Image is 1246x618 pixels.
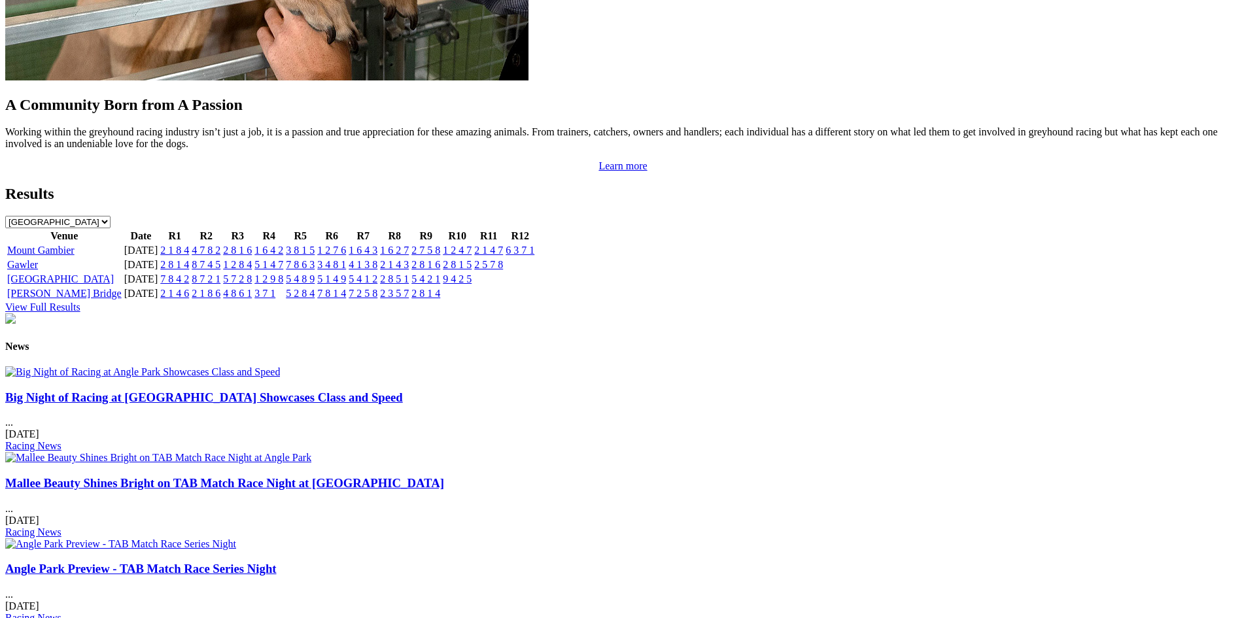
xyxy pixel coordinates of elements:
a: 5 7 2 8 [223,273,252,284]
a: 2 7 5 8 [411,245,440,256]
a: 1 6 4 2 [254,245,283,256]
a: 8 7 2 1 [192,273,220,284]
th: R3 [222,230,252,243]
img: Mallee Beauty Shines Bright on TAB Match Race Night at Angle Park [5,452,311,464]
a: Big Night of Racing at [GEOGRAPHIC_DATA] Showcases Class and Speed [5,390,403,404]
a: Angle Park Preview - TAB Match Race Series Night [5,562,277,575]
th: R1 [160,230,190,243]
p: Working within the greyhound racing industry isn’t just a job, it is a passion and true appreciat... [5,126,1241,150]
td: [DATE] [124,273,159,286]
a: 3 4 8 1 [317,259,346,270]
th: R9 [411,230,441,243]
td: [DATE] [124,287,159,300]
th: Date [124,230,159,243]
a: Racing News [5,440,61,451]
a: 6 3 7 1 [506,245,534,256]
a: 5 1 4 7 [254,259,283,270]
a: 7 8 4 2 [160,273,189,284]
th: Venue [7,230,122,243]
th: R5 [285,230,315,243]
th: R10 [442,230,472,243]
a: 2 8 1 5 [443,259,472,270]
a: 1 6 4 3 [349,245,377,256]
h4: News [5,341,1241,352]
img: Angle Park Preview - TAB Match Race Series Night [5,538,236,550]
a: 1 2 9 8 [254,273,283,284]
a: 2 1 8 4 [160,245,189,256]
a: 2 8 5 1 [380,273,409,284]
a: 1 2 4 7 [443,245,472,256]
a: Mallee Beauty Shines Bright on TAB Match Race Night at [GEOGRAPHIC_DATA] [5,476,444,490]
span: [DATE] [5,428,39,439]
th: R4 [254,230,284,243]
th: R8 [379,230,409,243]
h2: A Community Born from A Passion [5,96,1241,114]
a: 3 7 1 [254,288,275,299]
span: [DATE] [5,600,39,611]
a: 4 7 8 2 [192,245,220,256]
a: [GEOGRAPHIC_DATA] [7,273,114,284]
a: 2 8 1 4 [411,288,440,299]
a: [PERSON_NAME] Bridge [7,288,122,299]
a: Learn more [598,160,647,171]
td: [DATE] [124,258,159,271]
a: 5 4 2 1 [411,273,440,284]
a: 5 1 4 9 [317,273,346,284]
img: Big Night of Racing at Angle Park Showcases Class and Speed [5,366,280,378]
a: Gawler [7,259,38,270]
a: 2 1 4 3 [380,259,409,270]
a: 2 8 1 6 [223,245,252,256]
a: 4 1 3 8 [349,259,377,270]
a: View Full Results [5,301,80,313]
div: ... [5,390,1241,453]
a: 2 1 4 7 [474,245,503,256]
th: R2 [191,230,221,243]
a: 4 8 6 1 [223,288,252,299]
a: 5 4 1 2 [349,273,377,284]
th: R12 [505,230,535,243]
th: R11 [474,230,504,243]
a: 8 7 4 5 [192,259,220,270]
a: 9 4 2 5 [443,273,472,284]
a: Mount Gambier [7,245,75,256]
a: 1 2 7 6 [317,245,346,256]
a: 7 8 1 4 [317,288,346,299]
a: 5 4 8 9 [286,273,315,284]
td: [DATE] [124,244,159,257]
th: R6 [317,230,347,243]
a: 2 5 7 8 [474,259,503,270]
span: [DATE] [5,515,39,526]
a: 2 1 4 6 [160,288,189,299]
div: ... [5,476,1241,538]
th: R7 [348,230,378,243]
a: 1 2 8 4 [223,259,252,270]
a: 2 3 5 7 [380,288,409,299]
a: 2 8 1 4 [160,259,189,270]
a: 7 8 6 3 [286,259,315,270]
h2: Results [5,185,1241,203]
a: 1 6 2 7 [380,245,409,256]
a: 3 8 1 5 [286,245,315,256]
a: 2 8 1 6 [411,259,440,270]
a: Racing News [5,526,61,538]
a: 2 1 8 6 [192,288,220,299]
img: chasers_homepage.jpg [5,313,16,324]
a: 7 2 5 8 [349,288,377,299]
a: 5 2 8 4 [286,288,315,299]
